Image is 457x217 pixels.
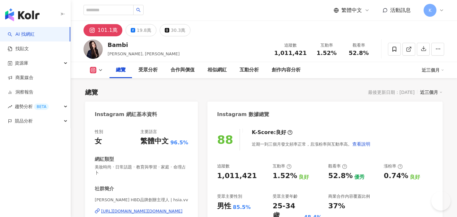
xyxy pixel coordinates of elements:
[317,50,337,56] span: 1.52%
[83,24,122,36] button: 101.1萬
[428,7,431,14] span: K
[95,129,103,135] div: 性別
[95,185,114,192] div: 社群簡介
[384,171,408,181] div: 0.74%
[352,141,370,147] span: 查看說明
[299,174,309,181] div: 良好
[136,8,141,12] span: search
[15,99,49,114] span: 趨勢分析
[160,24,190,36] button: 30.3萬
[217,171,257,181] div: 1,011,421
[273,194,298,199] div: 受眾主要年齡
[410,174,420,181] div: 良好
[328,171,353,181] div: 52.8%
[420,88,443,96] div: 近三個月
[252,138,371,150] div: 近期一到三個月發文頻率正常，且漲粉率與互動率高。
[328,163,347,169] div: 觀看率
[8,89,33,95] a: 洞察報告
[83,40,103,59] img: KOL Avatar
[85,88,98,97] div: 總覽
[217,111,269,118] div: Instagram 數據總覽
[384,163,403,169] div: 漲粉率
[328,194,370,199] div: 商業合作內容覆蓋比例
[354,174,365,181] div: 優秀
[98,26,118,35] div: 101.1萬
[95,136,102,146] div: 女
[349,50,369,56] span: 52.8%
[8,31,35,38] a: searchAI 找網紅
[217,201,231,211] div: 男性
[140,129,157,135] div: 主要語言
[8,104,12,109] span: rise
[15,56,28,70] span: 資源庫
[274,42,307,49] div: 追蹤數
[240,66,259,74] div: 互動分析
[272,66,301,74] div: 創作內容分析
[314,42,339,49] div: 互動率
[233,204,251,211] div: 85.5%
[95,111,157,118] div: Instagram 網紅基本資料
[352,138,371,150] button: 查看說明
[171,66,195,74] div: 合作與價值
[341,7,362,14] span: 繁體中文
[207,66,227,74] div: 相似網紅
[171,26,185,35] div: 30.3萬
[252,129,293,136] div: K-Score :
[217,163,230,169] div: 追蹤數
[95,208,188,214] a: [URL][DOMAIN_NAME][DOMAIN_NAME]
[170,139,188,146] span: 96.5%
[95,197,188,203] span: [PERSON_NAME] HBD品牌創辦主理人 | hsia.vv
[276,129,286,136] div: 良好
[137,26,151,35] div: 19.8萬
[347,42,371,49] div: 觀看率
[34,104,49,110] div: BETA
[101,208,182,214] div: [URL][DOMAIN_NAME][DOMAIN_NAME]
[95,156,114,163] div: 網紅類型
[422,65,444,75] div: 近三個月
[273,171,297,181] div: 1.52%
[15,114,33,128] span: 競品分析
[217,133,233,146] div: 88
[217,194,242,199] div: 受眾主要性別
[273,163,292,169] div: 互動率
[138,66,158,74] div: 受眾分析
[431,191,451,211] iframe: Help Scout Beacon - Open
[8,75,33,81] a: 商案媒合
[140,136,169,146] div: 繁體中文
[8,46,29,52] a: 找貼文
[108,51,180,56] span: [PERSON_NAME], [PERSON_NAME]
[116,66,126,74] div: 總覽
[390,7,411,13] span: 活動訊息
[126,24,156,36] button: 19.8萬
[274,50,307,56] span: 1,011,421
[368,90,415,95] div: 最後更新日期：[DATE]
[95,164,188,176] span: 美妝時尚 · 日常話題 · 教育與學習 · 家庭 · 命理占卜
[328,201,345,211] div: 37%
[5,8,40,21] img: logo
[108,41,180,49] div: Bambi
